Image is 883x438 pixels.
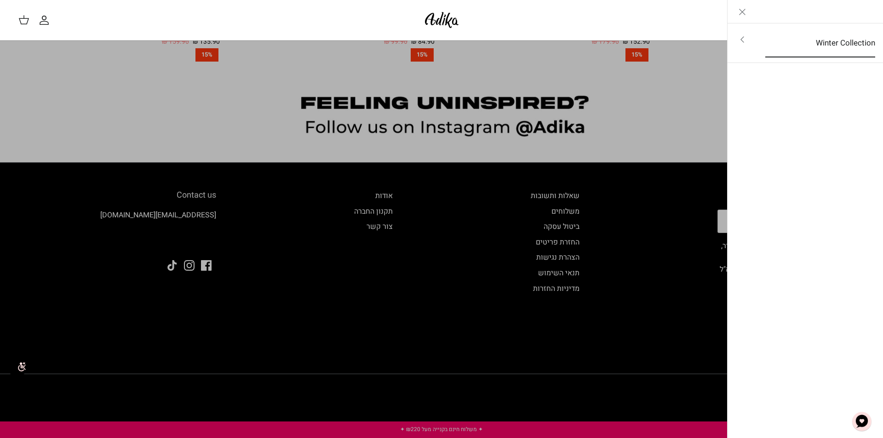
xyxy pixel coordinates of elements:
[39,15,53,26] a: החשבון שלי
[422,9,461,31] img: Adika IL
[848,408,876,435] button: צ'אט
[7,354,32,380] img: accessibility_icon02.svg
